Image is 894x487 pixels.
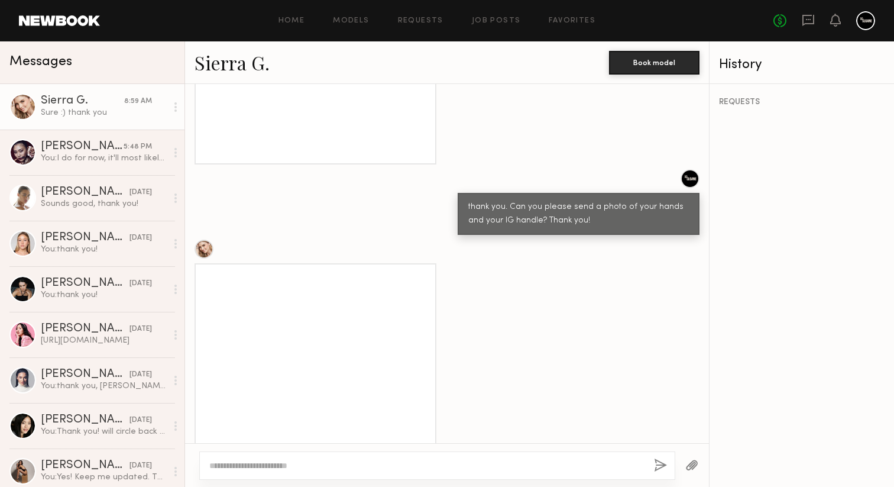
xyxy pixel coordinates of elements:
[124,141,152,153] div: 5:48 PM
[41,369,129,380] div: [PERSON_NAME]
[719,98,885,107] div: REQUESTS
[41,198,167,209] div: Sounds good, thank you!
[129,415,152,426] div: [DATE]
[129,233,152,244] div: [DATE]
[41,335,167,346] div: [URL][DOMAIN_NAME]
[195,50,270,75] a: Sierra G.
[41,107,167,118] div: Sure :) thank you
[129,278,152,289] div: [DATE]
[719,58,885,72] div: History
[468,201,689,228] div: thank you. Can you please send a photo of your hands and your IG handle? Thank you!
[549,17,595,25] a: Favorites
[41,289,167,301] div: You: thank you!
[41,232,129,244] div: [PERSON_NAME]
[9,55,72,69] span: Messages
[41,380,167,392] div: You: thank you, [PERSON_NAME]! I will get back to you asap
[41,95,124,107] div: Sierra G.
[41,414,129,426] div: [PERSON_NAME]
[609,57,699,67] a: Book model
[41,278,129,289] div: [PERSON_NAME]
[41,323,129,335] div: [PERSON_NAME]
[129,324,152,335] div: [DATE]
[124,96,152,107] div: 8:59 AM
[41,141,124,153] div: [PERSON_NAME]
[129,460,152,472] div: [DATE]
[41,426,167,437] div: You: Thank you! will circle back shortly!
[41,244,167,255] div: You: thank you!
[129,187,152,198] div: [DATE]
[278,17,305,25] a: Home
[472,17,521,25] a: Job Posts
[398,17,443,25] a: Requests
[609,51,699,75] button: Book model
[41,153,167,164] div: You: I do for now, it'll most likely be the 23rd or 24th. Just waiting on final confirmation of w...
[41,186,129,198] div: [PERSON_NAME]
[41,460,129,472] div: [PERSON_NAME]
[41,472,167,483] div: You: Yes! Keep me updated. Thanks!
[129,369,152,380] div: [DATE]
[333,17,369,25] a: Models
